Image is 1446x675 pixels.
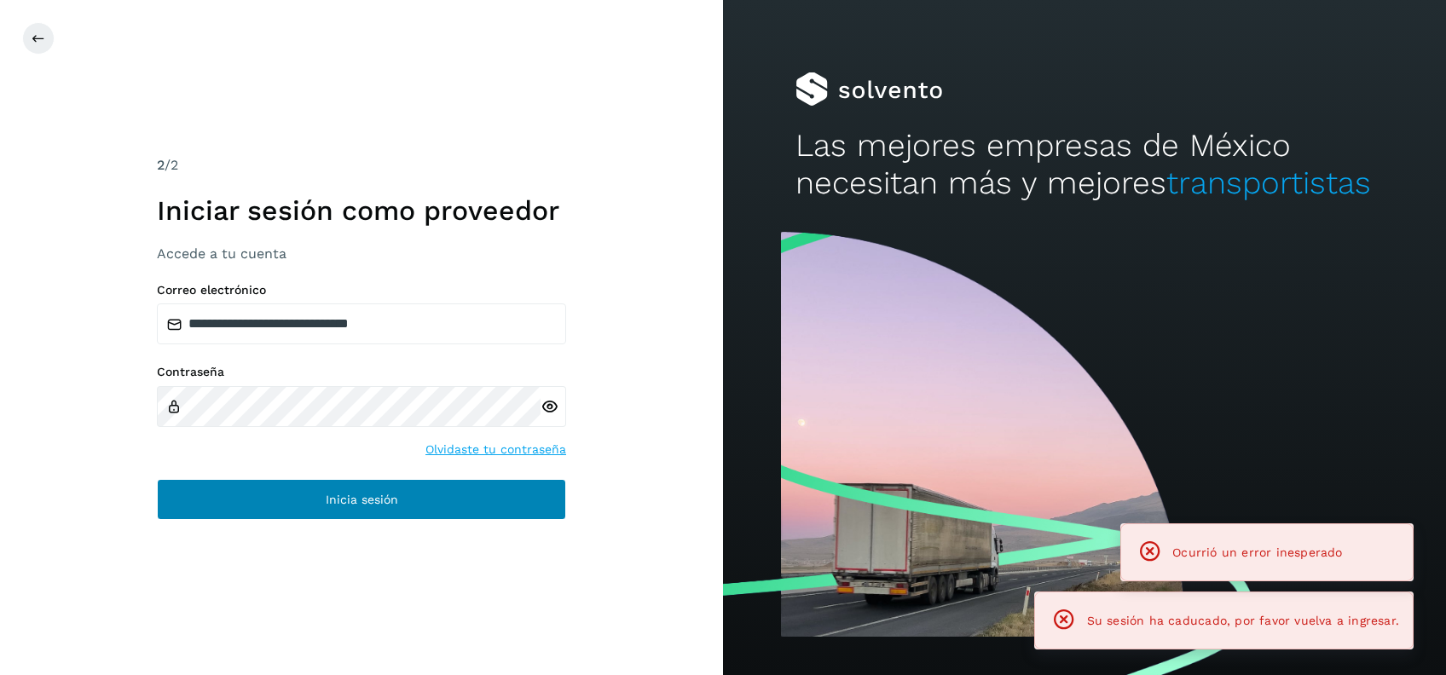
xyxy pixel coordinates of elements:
div: /2 [157,155,566,176]
span: Su sesión ha caducado, por favor vuelva a ingresar. [1087,614,1399,627]
a: Olvidaste tu contraseña [425,441,566,459]
label: Contraseña [157,365,566,379]
h2: Las mejores empresas de México necesitan más y mejores [795,127,1374,203]
label: Correo electrónico [157,283,566,297]
button: Inicia sesión [157,479,566,520]
span: 2 [157,157,165,173]
span: Ocurrió un error inesperado [1172,545,1342,559]
span: transportistas [1166,164,1371,201]
span: Inicia sesión [326,493,398,505]
h1: Iniciar sesión como proveedor [157,194,566,227]
h3: Accede a tu cuenta [157,245,566,262]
